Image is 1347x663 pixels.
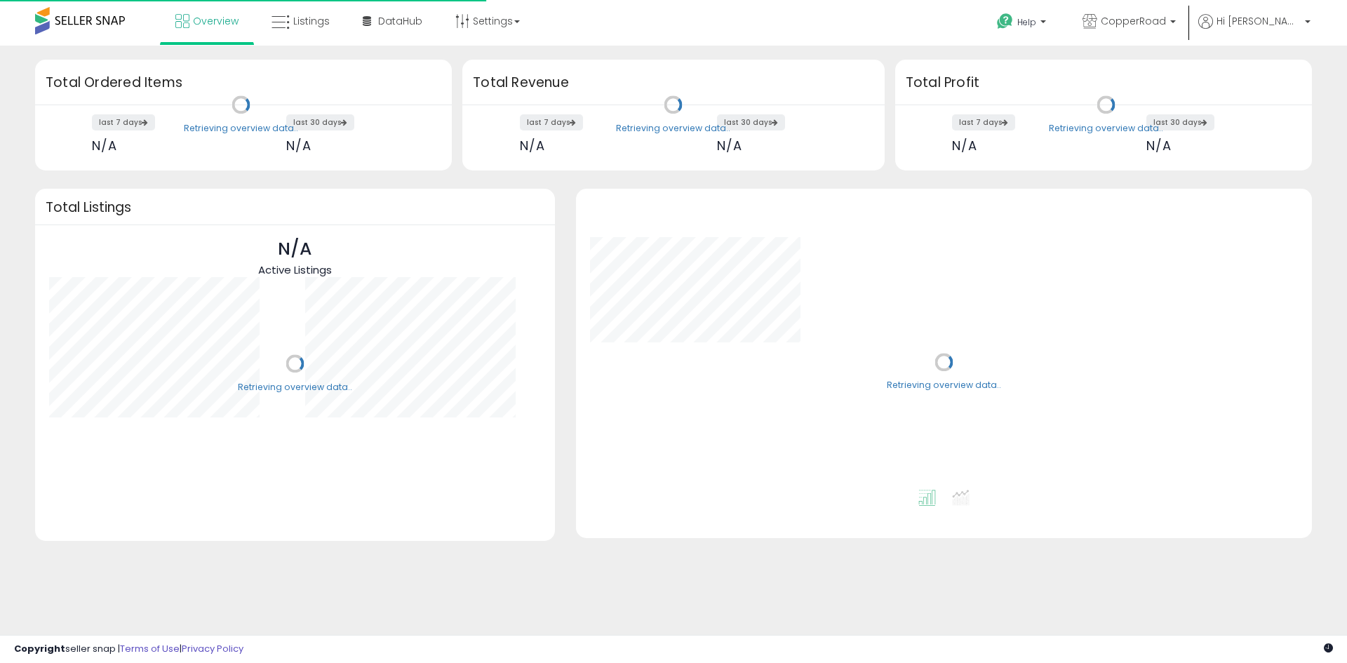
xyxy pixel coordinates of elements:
span: DataHub [378,14,422,28]
span: Help [1017,16,1036,28]
span: Hi [PERSON_NAME] [1217,14,1301,28]
div: Retrieving overview data.. [1049,122,1163,135]
div: Retrieving overview data.. [616,122,730,135]
span: Overview [193,14,239,28]
i: Get Help [996,13,1014,30]
div: Retrieving overview data.. [184,122,298,135]
div: Retrieving overview data.. [238,381,352,394]
span: CopperRoad [1101,14,1166,28]
a: Help [986,2,1060,46]
span: Listings [293,14,330,28]
a: Hi [PERSON_NAME] [1198,14,1311,46]
div: Retrieving overview data.. [887,380,1001,392]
